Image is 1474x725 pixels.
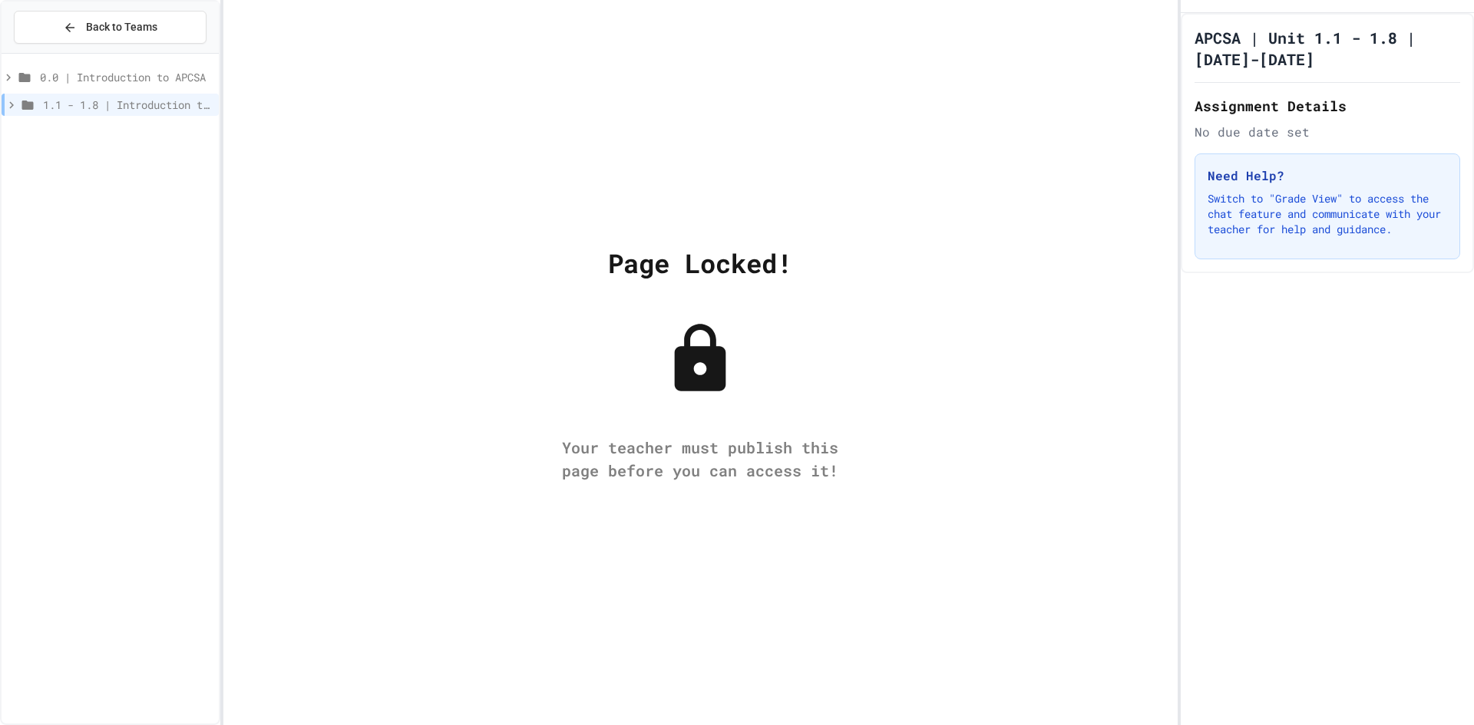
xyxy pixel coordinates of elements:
p: Switch to "Grade View" to access the chat feature and communicate with your teacher for help and ... [1208,191,1447,237]
button: Back to Teams [14,11,207,44]
div: Page Locked! [608,243,792,282]
span: 0.0 | Introduction to APCSA [40,69,213,85]
h1: APCSA | Unit 1.1 - 1.8 | [DATE]-[DATE] [1195,27,1460,70]
span: Back to Teams [86,19,157,35]
h3: Need Help? [1208,166,1447,185]
h2: Assignment Details [1195,95,1460,117]
div: No due date set [1195,123,1460,141]
div: Your teacher must publish this page before you can access it! [547,436,854,482]
span: 1.1 - 1.8 | Introduction to Java [43,97,213,113]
